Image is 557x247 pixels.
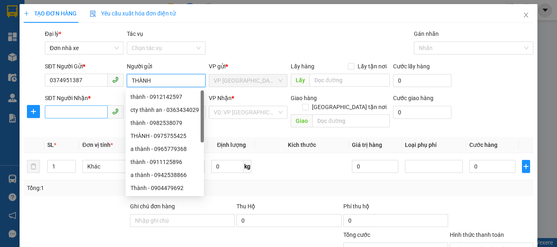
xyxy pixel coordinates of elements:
[112,108,119,115] span: phone
[90,10,176,17] span: Yêu cầu xuất hóa đơn điện tử
[523,12,529,18] span: close
[50,42,119,54] span: Đơn nhà xe
[469,142,497,148] span: Cước hàng
[522,163,530,170] span: plus
[309,74,390,87] input: Dọc đường
[126,168,204,181] div: a thành - 0942538866
[27,160,40,173] button: delete
[214,74,283,87] span: VP PHÚ SƠN
[393,74,451,87] input: Cước lấy hàng
[522,160,530,173] button: plus
[402,137,466,153] th: Loại phụ phí
[130,118,199,127] div: thành - 0982538079
[27,184,216,192] div: Tổng: 1
[414,31,439,37] label: Gán nhãn
[126,116,204,129] div: thành - 0982538079
[45,62,124,71] div: SĐT Người Gửi
[27,108,40,115] span: plus
[90,11,96,17] img: icon
[130,105,199,114] div: cty thành an - 0363434029
[393,63,430,70] label: Cước lấy hàng
[352,142,382,148] span: Giá trị hàng
[82,142,113,148] span: Đơn vị tính
[343,232,370,238] span: Tổng cước
[24,10,77,17] span: TẠO ĐƠN HÀNG
[291,63,314,70] span: Lấy hàng
[243,160,252,173] span: kg
[343,202,448,214] div: Phí thu hộ
[45,31,61,37] span: Đại lý
[393,106,451,119] input: Cước giao hàng
[209,62,287,71] div: VP gửi
[312,114,390,127] input: Dọc đường
[112,77,119,83] span: phone
[24,11,29,16] span: plus
[291,114,312,127] span: Giao
[309,103,390,111] span: [GEOGRAPHIC_DATA] tận nơi
[126,142,204,155] div: a thành - 0965779368
[217,142,246,148] span: Định lượng
[127,62,206,71] div: Người gửi
[515,4,537,27] button: Close
[354,62,390,71] span: Lấy tận nơi
[130,92,199,101] div: thành - 0912142597
[130,144,199,153] div: a thành - 0965779368
[126,129,204,142] div: THÀNH - 0975755425
[130,131,199,140] div: THÀNH - 0975755425
[291,74,309,87] span: Lấy
[126,155,204,168] div: thành - 0911125896
[288,142,316,148] span: Kích thước
[27,105,40,118] button: plus
[130,157,199,166] div: thành - 0911125896
[209,95,232,101] span: VP Nhận
[450,232,504,238] label: Hình thức thanh toán
[130,184,199,192] div: Thành - 0904479692
[130,170,199,179] div: a thành - 0942538866
[237,203,255,210] span: Thu Hộ
[291,95,317,101] span: Giao hàng
[87,160,135,173] span: Khác
[47,142,54,148] span: SL
[126,90,204,103] div: thành - 0912142597
[393,95,433,101] label: Cước giao hàng
[126,181,204,195] div: Thành - 0904479692
[352,160,398,173] input: 0
[45,94,124,103] div: SĐT Người Nhận
[130,214,235,227] input: Ghi chú đơn hàng
[126,103,204,116] div: cty thành an - 0363434029
[127,31,143,37] label: Tác vụ
[130,203,175,210] label: Ghi chú đơn hàng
